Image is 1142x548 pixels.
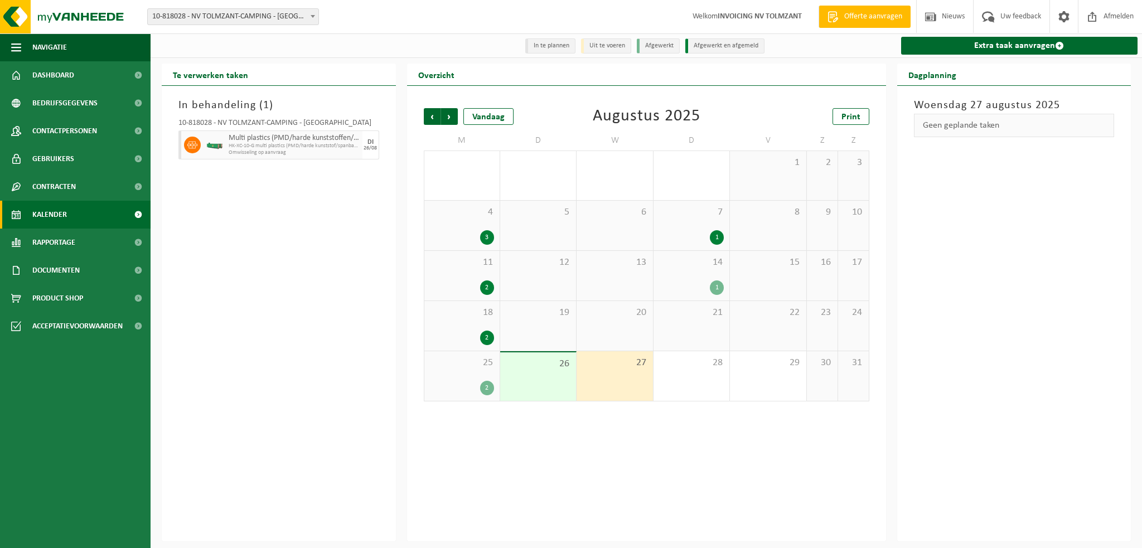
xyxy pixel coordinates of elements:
span: 19 [506,307,570,319]
span: 18 [430,307,494,319]
span: 12 [506,256,570,269]
span: 24 [844,307,863,319]
span: 3 [844,157,863,169]
span: 31 [844,357,863,369]
td: V [730,130,806,151]
td: D [500,130,577,151]
span: 2 [812,157,832,169]
span: 27 [582,357,647,369]
span: 1 [263,100,269,111]
span: Documenten [32,256,80,284]
span: Dashboard [32,61,74,89]
div: Vandaag [463,108,514,125]
li: Afgewerkt en afgemeld [685,38,764,54]
span: Multi plastics (PMD/harde kunststoffen/spanbanden/EPS/folie naturel/folie gemengd) [229,134,360,143]
a: Extra taak aanvragen [901,37,1138,55]
div: Geen geplande taken [914,114,1115,137]
h3: In behandeling ( ) [178,97,379,114]
div: 1 [710,230,724,245]
div: Augustus 2025 [593,108,700,125]
span: Acceptatievoorwaarden [32,312,123,340]
td: Z [807,130,838,151]
span: 17 [844,256,863,269]
span: 15 [735,256,800,269]
span: HK-XC-10-G multi plastics (PMD/harde kunststof/spanbanden/EP [229,143,360,149]
td: Z [838,130,869,151]
h2: Te verwerken taken [162,64,259,85]
span: Offerte aanvragen [841,11,905,22]
div: 2 [480,381,494,395]
span: 20 [582,307,647,319]
strong: INVOICING NV TOLMZANT [718,12,802,21]
div: DI [367,139,374,146]
span: Volgende [441,108,458,125]
span: Gebruikers [32,145,74,173]
span: 7 [659,206,724,219]
span: 1 [735,157,800,169]
td: M [424,130,500,151]
div: 10-818028 - NV TOLMZANT-CAMPING - [GEOGRAPHIC_DATA] [178,119,379,130]
span: 6 [582,206,647,219]
span: Vorige [424,108,441,125]
span: 29 [735,357,800,369]
span: 25 [430,357,494,369]
span: 10-818028 - NV TOLMZANT-CAMPING - DE HAAN [147,8,319,25]
span: Omwisseling op aanvraag [229,149,360,156]
span: 22 [735,307,800,319]
span: 10 [844,206,863,219]
div: 26/08 [364,146,377,151]
div: 2 [480,331,494,345]
span: Product Shop [32,284,83,312]
span: 11 [430,256,494,269]
li: In te plannen [525,38,575,54]
h2: Dagplanning [897,64,967,85]
span: 21 [659,307,724,319]
div: 1 [710,280,724,295]
span: Kalender [32,201,67,229]
span: Contracten [32,173,76,201]
span: 10-818028 - NV TOLMZANT-CAMPING - DE HAAN [148,9,318,25]
h2: Overzicht [407,64,466,85]
td: W [577,130,653,151]
span: 4 [430,206,494,219]
span: 14 [659,256,724,269]
span: 26 [506,358,570,370]
span: Bedrijfsgegevens [32,89,98,117]
img: HK-XC-15-GN-00 [206,141,223,149]
li: Uit te voeren [581,38,631,54]
span: Print [841,113,860,122]
span: 8 [735,206,800,219]
span: 13 [582,256,647,269]
div: 2 [480,280,494,295]
span: 30 [812,357,832,369]
li: Afgewerkt [637,38,680,54]
span: 28 [659,357,724,369]
a: Print [833,108,869,125]
span: 5 [506,206,570,219]
span: 23 [812,307,832,319]
span: 9 [812,206,832,219]
span: Contactpersonen [32,117,97,145]
td: D [654,130,730,151]
span: 16 [812,256,832,269]
span: Rapportage [32,229,75,256]
h3: Woensdag 27 augustus 2025 [914,97,1115,114]
div: 3 [480,230,494,245]
span: Navigatie [32,33,67,61]
a: Offerte aanvragen [819,6,911,28]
